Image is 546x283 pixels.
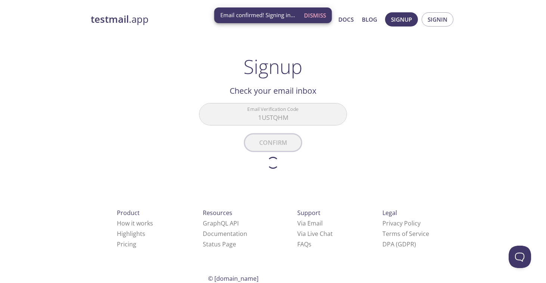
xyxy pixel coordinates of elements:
[91,13,266,26] a: testmail.app
[297,240,311,248] a: FAQ
[338,15,354,24] a: Docs
[297,209,320,217] span: Support
[509,246,531,268] iframe: Help Scout Beacon - Open
[382,230,429,238] a: Terms of Service
[304,10,326,20] span: Dismiss
[117,240,136,248] a: Pricing
[382,240,416,248] a: DPA (GDPR)
[117,230,145,238] a: Highlights
[117,219,153,227] a: How it works
[362,15,377,24] a: Blog
[382,209,397,217] span: Legal
[308,240,311,248] span: s
[203,209,232,217] span: Resources
[208,274,258,283] span: © [DOMAIN_NAME]
[203,240,236,248] a: Status Page
[391,15,412,24] span: Signup
[301,8,329,22] button: Dismiss
[91,13,129,26] strong: testmail
[203,230,247,238] a: Documentation
[243,55,303,78] h1: Signup
[422,12,453,27] button: Signin
[385,12,418,27] button: Signup
[199,84,347,97] h2: Check your email inbox
[203,219,239,227] a: GraphQL API
[117,209,140,217] span: Product
[297,219,323,227] a: Via Email
[428,15,447,24] span: Signin
[220,11,295,19] span: Email confirmed! Signing in...
[382,219,421,227] a: Privacy Policy
[297,230,333,238] a: Via Live Chat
